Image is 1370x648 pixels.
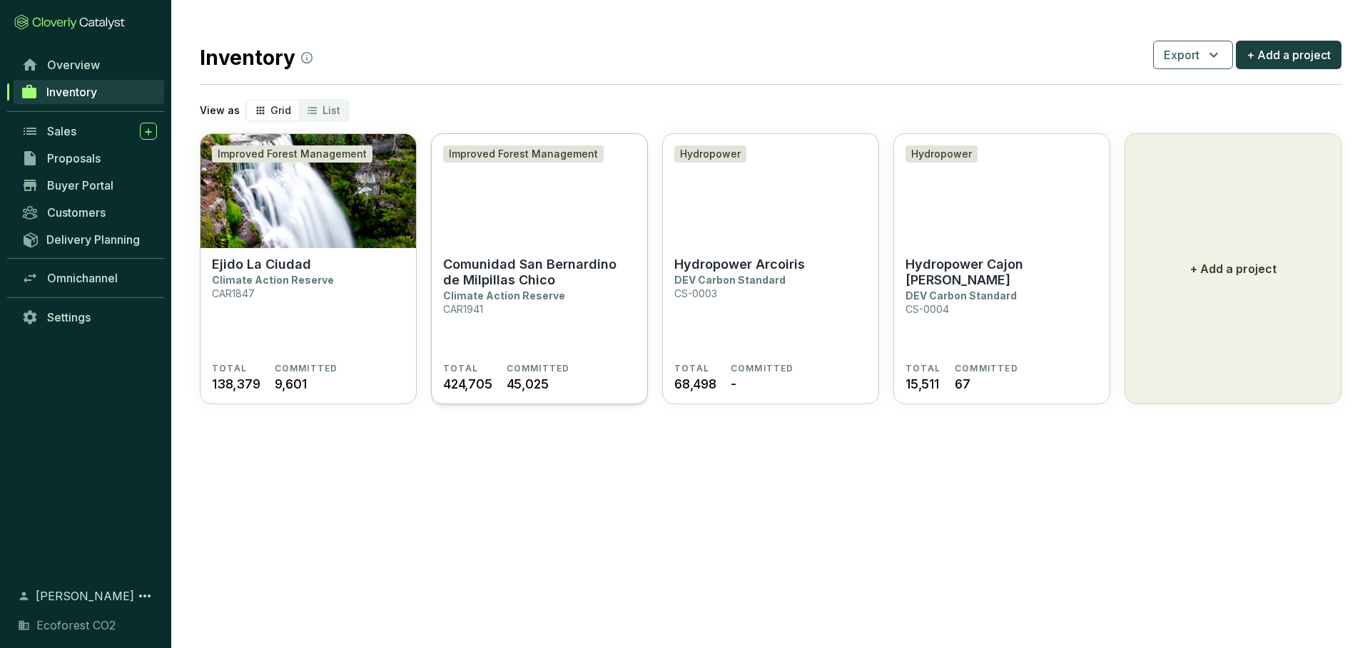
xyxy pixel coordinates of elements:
a: Hydropower ArcoirisHydropowerHydropower ArcoirisDEV Carbon StandardCS-0003TOTAL68,498COMMITTED- [662,133,879,404]
a: Delivery Planning [14,227,164,251]
span: Grid [270,104,291,116]
span: Export [1164,46,1199,63]
a: Overview [14,53,164,77]
span: Delivery Planning [46,232,140,247]
h2: Inventory [200,43,313,73]
a: Customers [14,200,164,225]
span: Customers [47,205,106,220]
span: 67 [955,374,970,394]
p: Climate Action Reserve [212,274,334,286]
div: Improved Forest Management [212,145,372,163]
span: TOTAL [212,363,247,374]
img: Hydropower Arcoiris [663,134,878,248]
span: TOTAL [674,363,709,374]
a: Sales [14,119,164,143]
a: Ejido La CiudadImproved Forest ManagementEjido La CiudadClimate Action ReserveCAR1847TOTAL138,379... [200,133,417,404]
span: [PERSON_NAME] [36,587,134,605]
p: DEV Carbon Standard [674,274,786,286]
p: Hydropower Cajon [PERSON_NAME] [905,257,1098,288]
span: COMMITTED [955,363,1018,374]
span: + Add a project [1247,46,1331,63]
span: TOTAL [443,363,478,374]
a: Hydropower Cajon de PeñaHydropowerHydropower Cajon [PERSON_NAME]DEV Carbon StandardCS-0004TOTAL15... [893,133,1110,404]
p: CS-0004 [905,303,949,315]
p: DEV Carbon Standard [905,289,1017,302]
div: Improved Forest Management [443,145,604,163]
p: CAR1847 [212,287,255,299]
button: + Add a project [1236,41,1341,69]
span: Buyer Portal [47,178,113,192]
a: Buyer Portal [14,173,164,197]
a: Proposals [14,146,164,170]
span: COMMITTED [731,363,794,374]
div: Hydropower [674,145,746,163]
a: Settings [14,305,164,329]
span: 68,498 [674,374,716,394]
span: Inventory [46,85,97,99]
button: Export [1153,41,1233,69]
span: - [731,374,736,394]
span: 15,511 [905,374,939,394]
span: 45,025 [507,374,549,394]
span: Omnichannel [47,271,118,285]
span: 138,379 [212,374,260,394]
img: Hydropower Cajon de Peña [894,134,1110,248]
div: segmented control [245,99,350,122]
button: + Add a project [1125,133,1341,404]
p: CS-0003 [674,287,717,299]
p: + Add a project [1190,260,1277,277]
span: Overview [47,58,100,72]
p: View as [200,103,240,118]
p: Climate Action Reserve [443,289,565,302]
span: TOTAL [905,363,940,374]
p: Comunidad San Bernardino de Milpillas Chico [443,257,636,288]
span: 424,705 [443,374,492,394]
span: COMMITTED [507,363,570,374]
a: Omnichannel [14,266,164,290]
a: Inventory [14,80,164,104]
p: CAR1941 [443,303,483,315]
div: Hydropower [905,145,978,163]
span: Settings [47,310,91,324]
span: Sales [47,124,76,138]
span: Proposals [47,151,101,165]
span: COMMITTED [275,363,338,374]
img: Comunidad San Bernardino de Milpillas Chico [432,134,647,248]
span: Ecoforest CO2 [36,617,116,634]
span: List [323,104,340,116]
p: Hydropower Arcoiris [674,257,805,272]
a: Comunidad San Bernardino de Milpillas ChicoImproved Forest ManagementComunidad San Bernardino de ... [431,133,648,404]
span: 9,601 [275,374,307,394]
img: Ejido La Ciudad [201,134,416,248]
p: Ejido La Ciudad [212,257,311,272]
